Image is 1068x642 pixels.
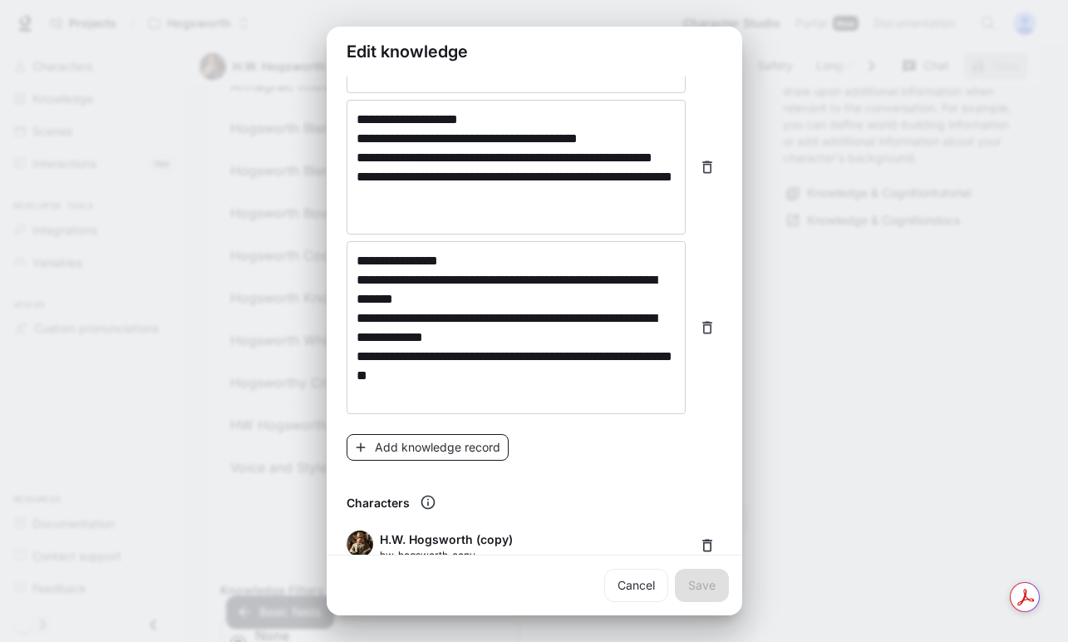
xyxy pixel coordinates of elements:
[327,27,742,77] h2: Edit knowledge
[604,569,668,602] a: Cancel
[692,531,722,586] span: Delete
[380,548,513,563] p: hw_hogsworth_copy
[347,531,373,557] img: H.W. Hogsworth (copy)
[347,434,509,462] button: Add knowledge record
[380,531,513,548] p: H.W. Hogsworth (copy)
[347,494,410,511] p: Characters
